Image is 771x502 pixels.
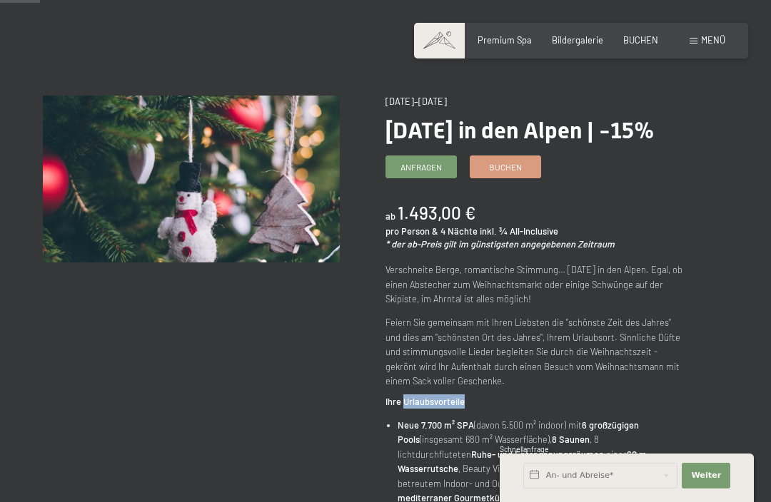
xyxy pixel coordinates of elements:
[500,445,549,454] span: Schnellanfrage
[385,117,655,144] span: [DATE] in den Alpen | -15%
[386,156,456,178] a: Anfragen
[623,34,658,46] a: BUCHEN
[552,34,603,46] a: Bildergalerie
[385,238,615,250] em: * der ab-Preis gilt im günstigsten angegebenen Zeitraum
[471,449,606,460] strong: Ruhe- und Entspannungsräumen,
[385,210,395,222] span: ab
[385,396,465,407] strong: Ihre Urlaubsvorteile
[385,96,447,107] span: [DATE]–[DATE]
[470,156,540,178] a: Buchen
[682,463,730,488] button: Weiter
[489,161,522,173] span: Buchen
[385,315,682,388] p: Feiern Sie gemeinsam mit Ihren Liebsten die "schönste Zeit des Jahres" und dies am "schönsten Ort...
[400,161,442,173] span: Anfragen
[385,225,438,237] span: pro Person &
[440,225,478,237] span: 4 Nächte
[691,470,721,481] span: Weiter
[43,96,340,262] img: Weihnachten in den Alpen | -15%
[552,434,590,445] strong: 8 Saunen
[478,34,532,46] a: Premium Spa
[701,34,725,46] span: Menü
[398,419,474,431] strong: Neue 7.700 m² SPA
[398,203,475,223] b: 1.493,00 €
[480,225,558,237] span: inkl. ¾ All-Inclusive
[385,262,682,306] p: Verschneite Berge, romantische Stimmung… [DATE] in den Alpen. Egal, ob einen Abstecher zum Weihna...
